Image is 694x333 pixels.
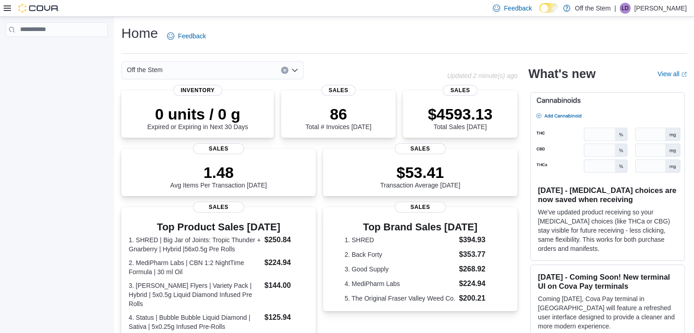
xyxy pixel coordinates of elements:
p: Off the Stem [575,3,611,14]
h2: What's new [528,67,595,81]
h3: [DATE] - Coming Soon! New terminal UI on Cova Pay terminals [538,272,677,291]
div: Avg Items Per Transaction [DATE] [170,163,267,189]
h1: Home [121,24,158,42]
dd: $200.21 [459,293,496,304]
dd: $353.77 [459,249,496,260]
dd: $125.94 [264,312,308,323]
img: Cova [18,4,59,13]
p: We've updated product receiving so your [MEDICAL_DATA] choices (like THCa or CBG) stay visible fo... [538,208,677,253]
span: Sales [321,85,355,96]
dt: 3. Good Supply [344,265,455,274]
button: Open list of options [291,67,298,74]
span: Off the Stem [127,64,162,75]
h3: [DATE] - [MEDICAL_DATA] choices are now saved when receiving [538,186,677,204]
p: | [614,3,616,14]
p: 86 [305,105,371,123]
dt: 5. The Original Fraser Valley Weed Co. [344,294,455,303]
p: 1.48 [170,163,267,182]
dt: 4. Status | Bubble Bubble Liquid Diamond | Sativa | 5x0.25g Infused Pre-Rolls [129,313,261,331]
svg: External link [681,72,687,77]
span: Sales [193,143,244,154]
div: Total # Invoices [DATE] [305,105,371,130]
dd: $224.94 [459,278,496,289]
div: Luc Dinnissen [620,3,631,14]
dd: $250.84 [264,234,308,245]
p: [PERSON_NAME] [634,3,687,14]
span: Inventory [173,85,222,96]
dt: 3. [PERSON_NAME] Flyers | Variety Pack | Hybrid | 5x0.5g Liquid Diamond Infused Pre Rolls [129,281,261,308]
span: Sales [193,202,244,213]
span: Sales [443,85,477,96]
dt: 2. Back Forty [344,250,455,259]
p: $4593.13 [428,105,493,123]
a: View allExternal link [657,70,687,78]
p: $53.41 [380,163,460,182]
p: Coming [DATE], Cova Pay terminal in [GEOGRAPHIC_DATA] will feature a refreshed user interface des... [538,294,677,331]
dd: $144.00 [264,280,308,291]
p: 0 units / 0 g [147,105,248,123]
dt: 4. MediPharm Labs [344,279,455,288]
input: Dark Mode [539,3,558,13]
h3: Top Brand Sales [DATE] [344,222,496,233]
dt: 2. MediPharm Labs | CBN 1:2 NightTime Formula | 30 ml Oil [129,258,261,276]
span: Sales [395,202,446,213]
h3: Top Product Sales [DATE] [129,222,308,233]
dd: $268.92 [459,264,496,275]
span: Feedback [504,4,532,13]
div: Expired or Expiring in Next 30 Days [147,105,248,130]
span: Sales [395,143,446,154]
dd: $224.94 [264,257,308,268]
button: Clear input [281,67,288,74]
span: Feedback [178,31,206,41]
nav: Complex example [5,39,108,61]
a: Feedback [163,27,209,45]
div: Total Sales [DATE] [428,105,493,130]
span: LD [621,3,628,14]
dd: $394.93 [459,234,496,245]
dt: 1. SHRED | Big Jar of Joints: Tropic Thunder + Gnarberry | Hybrid |56x0.5g Pre Rolls [129,235,261,254]
dt: 1. SHRED [344,235,455,245]
p: Updated 2 minute(s) ago [447,72,517,79]
div: Transaction Average [DATE] [380,163,460,189]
